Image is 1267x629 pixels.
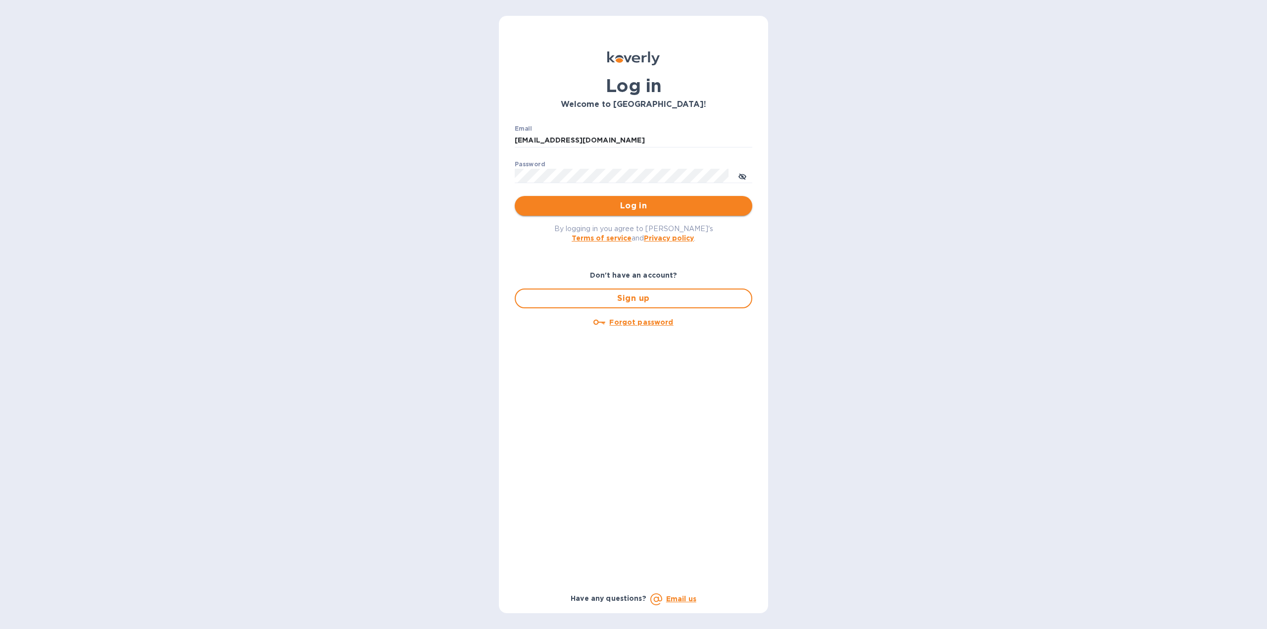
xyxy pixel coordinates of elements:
span: Log in [523,200,744,212]
label: Password [515,161,545,167]
h3: Welcome to [GEOGRAPHIC_DATA]! [515,100,752,109]
label: Email [515,126,532,132]
button: Log in [515,196,752,216]
a: Privacy policy [644,234,694,242]
span: Sign up [524,292,743,304]
span: By logging in you agree to [PERSON_NAME]'s and . [554,225,713,242]
a: Email us [666,595,696,603]
button: Sign up [515,289,752,308]
a: Terms of service [572,234,632,242]
input: Enter email address [515,133,752,148]
u: Forgot password [609,318,673,326]
b: Don't have an account? [590,271,678,279]
img: Koverly [607,51,660,65]
b: Have any questions? [571,594,646,602]
h1: Log in [515,75,752,96]
button: toggle password visibility [732,166,752,186]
